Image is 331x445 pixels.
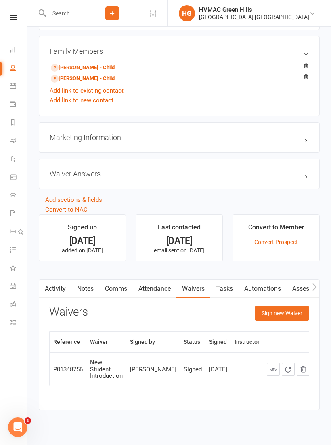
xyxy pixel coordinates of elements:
[51,74,115,83] a: [PERSON_NAME] - Child
[10,169,28,187] a: Product Sales
[10,41,28,59] a: Dashboard
[176,280,210,298] a: Waivers
[50,95,113,105] a: Add link to new contact
[199,13,309,21] div: [GEOGRAPHIC_DATA] [GEOGRAPHIC_DATA]
[10,260,28,278] a: What's New
[10,59,28,78] a: People
[10,314,28,333] a: Class kiosk mode
[50,47,309,55] h3: Family Members
[46,247,118,254] p: added on [DATE]
[50,86,124,95] a: Add link to existing contact
[126,332,180,352] th: Signed by
[39,280,71,298] a: Activity
[50,170,309,178] h3: Waiver Answers
[199,6,309,13] div: HVMAC Green Hills
[133,280,176,298] a: Attendance
[10,278,28,296] a: General attendance kiosk mode
[68,222,97,237] div: Signed up
[49,306,88,318] h3: Waivers
[10,96,28,114] a: Payments
[99,280,133,298] a: Comms
[231,332,263,352] th: Instructor
[205,332,231,352] th: Signed
[210,280,239,298] a: Tasks
[180,332,205,352] th: Status
[143,237,215,245] div: [DATE]
[50,133,309,142] h3: Marketing Information
[179,5,195,21] div: HG
[130,366,176,373] div: [PERSON_NAME]
[254,239,298,245] a: Convert Prospect
[45,196,102,203] a: Add sections & fields
[248,222,304,237] div: Convert to Member
[46,237,118,245] div: [DATE]
[25,417,31,424] span: 1
[10,296,28,314] a: Roll call kiosk mode
[51,64,115,72] a: [PERSON_NAME] - Child
[255,306,309,320] button: Sign new Waiver
[50,332,86,352] th: Reference
[239,280,287,298] a: Automations
[209,366,227,373] div: [DATE]
[86,332,126,352] th: Waiver
[8,417,27,437] iframe: Intercom live chat
[46,8,85,19] input: Search...
[10,114,28,132] a: Reports
[10,78,28,96] a: Calendar
[90,359,123,379] div: New Student Introduction
[45,206,88,213] a: Convert to NAC
[143,247,215,254] p: email sent on [DATE]
[53,366,83,373] div: P01348756
[158,222,201,237] div: Last contacted
[71,280,99,298] a: Notes
[184,366,202,373] div: Signed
